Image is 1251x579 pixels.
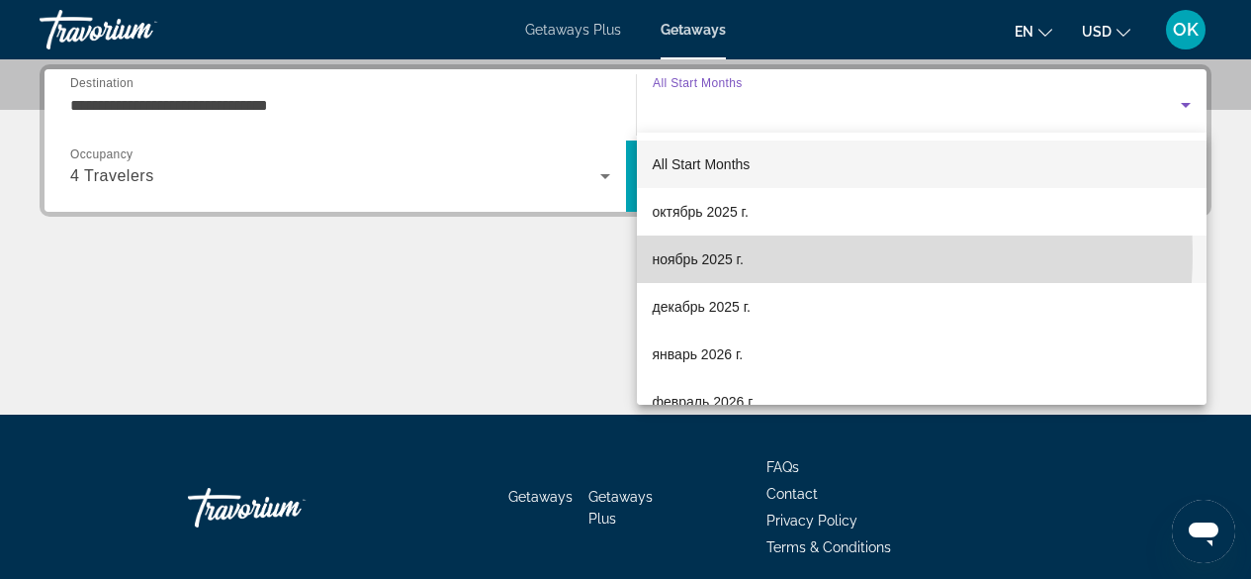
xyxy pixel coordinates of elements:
[653,156,751,172] span: All Start Months
[653,200,749,224] span: октябрь 2025 г.
[1172,500,1235,563] iframe: Button to launch messaging window
[653,247,744,271] span: ноябрь 2025 г.
[653,390,756,414] span: февраль 2026 г.
[653,295,751,319] span: декабрь 2025 г.
[653,342,744,366] span: январь 2026 г.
